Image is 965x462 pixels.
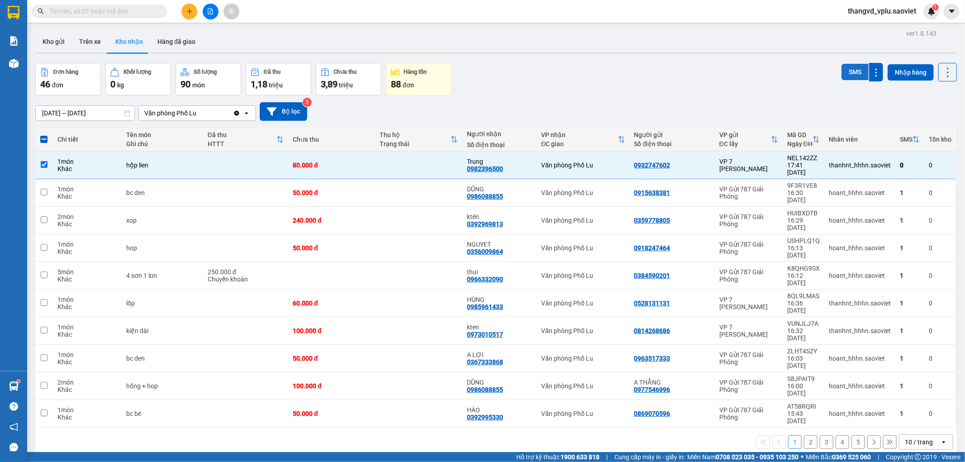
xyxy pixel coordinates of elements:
div: DŨNG [467,186,532,193]
div: 16:03 [DATE] [787,355,820,369]
div: 1 món [57,296,117,303]
div: Khác [57,248,117,255]
span: đơn [52,81,63,89]
div: 0982396500 [467,165,503,172]
div: 1 [900,189,920,196]
div: hoant_hhhn.saoviet [829,244,891,252]
div: VP Gửi 787 Giải Phóng [719,406,778,421]
div: 0915638381 [634,189,670,196]
div: Số điện thoại [467,141,532,148]
div: 16:32 [DATE] [787,327,820,342]
div: Khác [57,193,117,200]
svg: open [243,110,250,117]
div: 2 món [57,379,117,386]
div: 0359778805 [634,217,670,224]
div: Đơn hàng [53,69,78,75]
div: 16:30 [DATE] [787,189,820,204]
div: Thu hộ [380,131,450,138]
div: AT58RQRI [787,403,820,410]
div: 0918247464 [634,244,670,252]
div: 0356009864 [467,248,503,255]
span: 1,18 [251,79,267,90]
span: ⚪️ [801,455,803,459]
div: HTTT [208,140,276,148]
button: Kho gửi [35,31,72,52]
span: file-add [207,8,214,14]
div: hoant_hhhn.saoviet [829,355,891,362]
button: caret-down [944,4,960,19]
th: Toggle SortBy [537,128,630,152]
button: Trên xe [72,31,108,52]
svg: Clear value [233,110,240,117]
button: Chưa thu3,89 triệu [316,63,381,95]
button: 3 [820,435,833,449]
div: Văn phòng Phố Lu [542,217,625,224]
span: 1 [934,4,937,10]
div: 0973010517 [467,331,503,338]
div: 0367333868 [467,358,503,366]
img: icon-new-feature [927,7,936,15]
div: Chưa thu [293,136,371,143]
div: VP gửi [719,131,771,138]
div: hoant_hhhn.saoviet [829,272,891,279]
div: ĐC giao [542,140,618,148]
span: 90 [181,79,190,90]
img: solution-icon [9,36,19,46]
div: hoant_hhhn.saoviet [829,189,891,196]
sup: 1 [932,4,939,10]
div: bc bé [126,410,199,417]
div: hop [126,244,199,252]
img: warehouse-icon [9,59,19,68]
input: Selected Văn phòng Phố Lu. [197,109,198,118]
button: Khối lượng0kg [105,63,171,95]
button: aim [223,4,239,19]
div: 1 món [57,351,117,358]
div: A THẮNG [634,379,710,386]
sup: 1 [17,380,20,383]
div: 50.000 đ [293,244,371,252]
div: 0528131131 [634,300,670,307]
div: 1 [900,300,920,307]
div: Nhân viên [829,136,891,143]
div: 16:13 [DATE] [787,244,820,259]
button: Đơn hàng46đơn [35,63,101,95]
div: 8QL9LMAS [787,292,820,300]
div: 0 [929,162,951,169]
div: 1 [900,244,920,252]
img: logo-vxr [8,6,19,19]
div: VP Gửi 787 Giải Phóng [719,186,778,200]
div: Khác [57,220,117,228]
div: 0392969813 [467,220,503,228]
button: 1 [788,435,802,449]
button: Kho nhận [108,31,150,52]
div: Mã GD [787,131,813,138]
sup: 3 [303,98,312,107]
span: 88 [391,79,401,90]
div: 17:41 [DATE] [787,162,820,176]
img: logo.jpg [5,7,50,52]
div: 100.000 đ [293,327,371,334]
div: 0966332090 [467,276,503,283]
strong: 0369 525 060 [832,453,871,461]
div: bc den [126,189,199,196]
th: Toggle SortBy [375,128,462,152]
div: Đã thu [208,131,276,138]
button: SMS [841,64,869,80]
div: 16:12 [DATE] [787,272,820,286]
div: hoant_hhhn.saoviet [829,382,891,390]
div: 16:29 [DATE] [787,217,820,231]
div: 0392995330 [467,414,503,421]
div: SMS [900,136,913,143]
div: 4 sơn 1 lon [126,272,199,279]
div: Tồn kho [929,136,951,143]
div: 1 [900,327,920,334]
b: Sao Việt [55,21,110,36]
span: plus [186,8,193,14]
div: 2 món [57,213,117,220]
th: Toggle SortBy [783,128,824,152]
div: S8JPAIT9 [787,375,820,382]
div: 50.000 đ [293,355,371,362]
div: 0 [929,272,951,279]
div: 5 món [57,268,117,276]
div: Khác [57,165,117,172]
